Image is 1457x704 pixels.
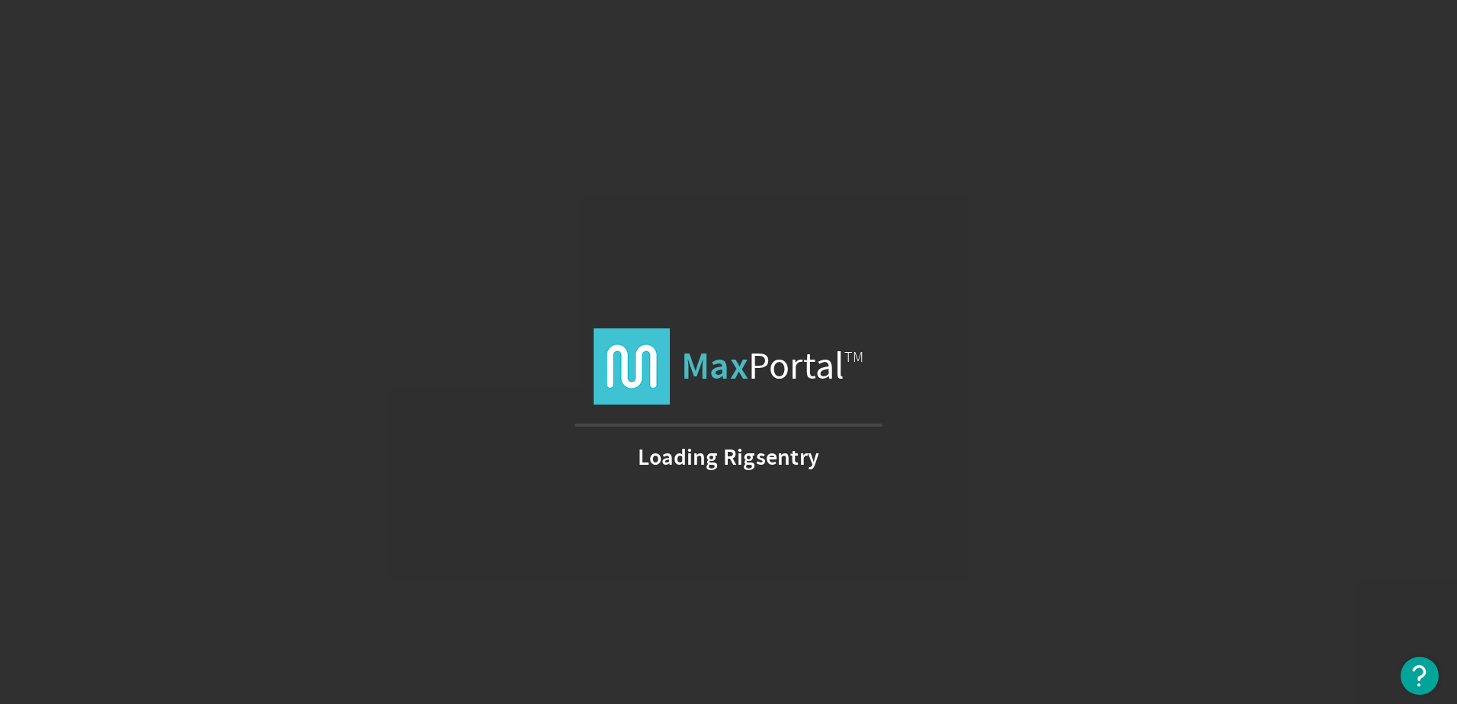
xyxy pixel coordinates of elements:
[1401,657,1439,695] button: Open Resource Center
[638,450,819,465] strong: Loading Rigsentry
[681,328,863,405] span: Portal
[681,341,748,391] strong: Max
[844,347,863,366] span: TM
[594,328,670,405] img: logo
